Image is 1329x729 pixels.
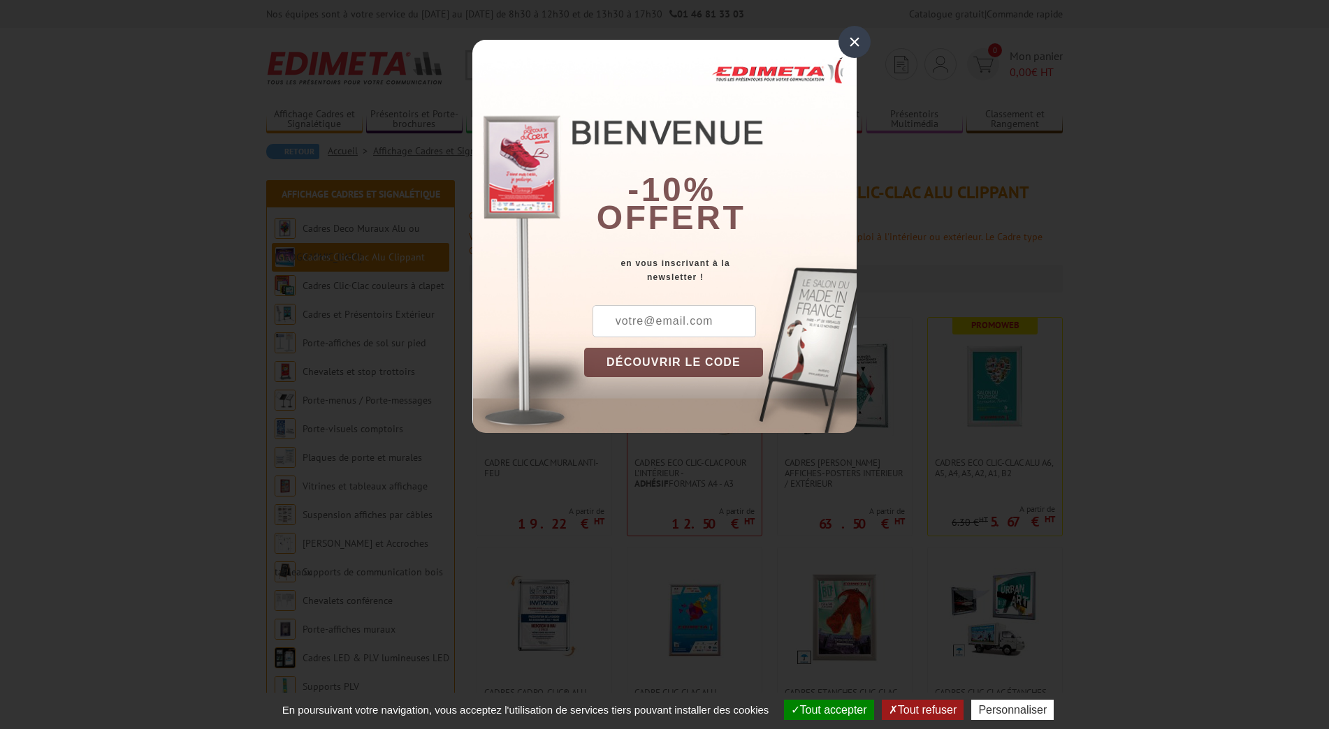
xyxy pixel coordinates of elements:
div: × [838,26,871,58]
button: Personnaliser (fenêtre modale) [971,700,1054,720]
button: DÉCOUVRIR LE CODE [584,348,763,377]
div: en vous inscrivant à la newsletter ! [584,256,857,284]
span: En poursuivant votre navigation, vous acceptez l'utilisation de services tiers pouvant installer ... [275,704,776,716]
b: -10% [627,171,716,208]
input: votre@email.com [593,305,756,337]
button: Tout accepter [784,700,874,720]
button: Tout refuser [882,700,964,720]
font: offert [597,199,746,236]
